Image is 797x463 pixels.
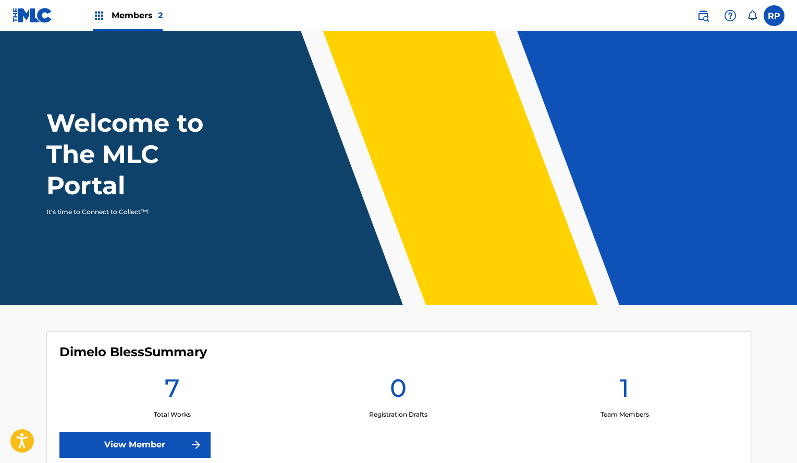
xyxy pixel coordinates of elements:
p: Registration Drafts [369,410,427,419]
div: Notifications [747,10,757,21]
h1: 0 [390,372,407,410]
div: User Menu [764,5,784,26]
h1: 1 [620,372,629,410]
div: Help [720,5,741,26]
h1: 7 [165,372,180,410]
a: Public Search [693,5,714,26]
p: It's time to Connect to Collect™! [46,207,227,217]
h4: Dimelo Bless [59,344,207,360]
img: help [724,9,737,22]
span: 2 [158,10,163,20]
a: View Member [59,432,211,458]
img: Top Rightsholders [93,9,105,22]
img: search [697,9,709,22]
h1: Welcome to The MLC Portal [46,107,241,201]
iframe: Chat Widget [745,413,797,463]
img: f7272a7cc735f4ea7f67.svg [190,439,202,451]
p: Total Works [154,410,191,419]
img: MLC Logo [13,8,53,23]
span: Members [112,9,163,21]
p: Team Members [600,410,649,419]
